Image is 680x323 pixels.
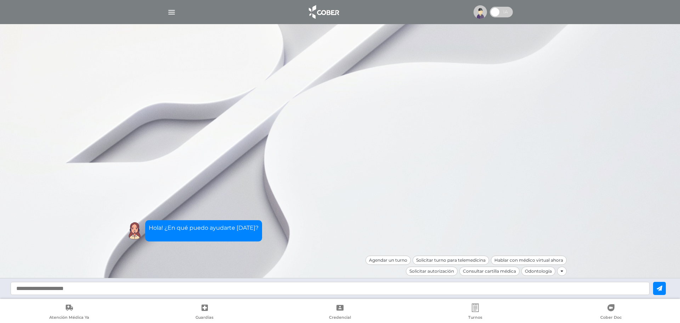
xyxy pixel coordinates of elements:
p: Hola! ¿En qué puedo ayudarte [DATE]? [149,224,259,232]
span: Atención Médica Ya [49,315,89,321]
a: Turnos [408,303,543,322]
a: Credencial [272,303,408,322]
div: Hablar con médico virtual ahora [491,256,567,265]
a: Guardias [137,303,272,322]
div: Solicitar turno para telemedicina [413,256,489,265]
span: Turnos [468,315,482,321]
a: Cober Doc [543,303,679,322]
span: Guardias [195,315,214,321]
a: Atención Médica Ya [1,303,137,322]
div: Odontología [521,267,555,276]
img: Cober IA [126,222,143,240]
span: Cober Doc [600,315,622,321]
div: Agendar un turno [365,256,411,265]
span: Credencial [329,315,351,321]
img: logo_cober_home-white.png [305,4,342,21]
img: profile-placeholder.svg [474,5,487,19]
div: Consultar cartilla médica [459,267,520,276]
img: Cober_menu-lines-white.svg [167,8,176,17]
div: Solicitar autorización [406,267,458,276]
